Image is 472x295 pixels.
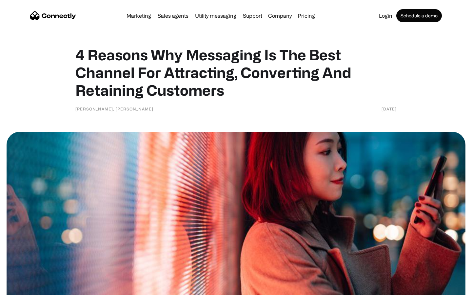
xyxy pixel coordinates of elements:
h1: 4 Reasons Why Messaging Is The Best Channel For Attracting, Converting And Retaining Customers [75,46,397,99]
a: Sales agents [155,13,191,18]
div: Company [268,11,292,20]
a: Login [376,13,395,18]
div: [DATE] [382,106,397,112]
a: Schedule a demo [396,9,442,22]
a: Pricing [295,13,318,18]
a: Utility messaging [192,13,239,18]
ul: Language list [13,284,39,293]
aside: Language selected: English [7,284,39,293]
div: [PERSON_NAME], [PERSON_NAME] [75,106,153,112]
a: Support [240,13,265,18]
a: Marketing [124,13,154,18]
